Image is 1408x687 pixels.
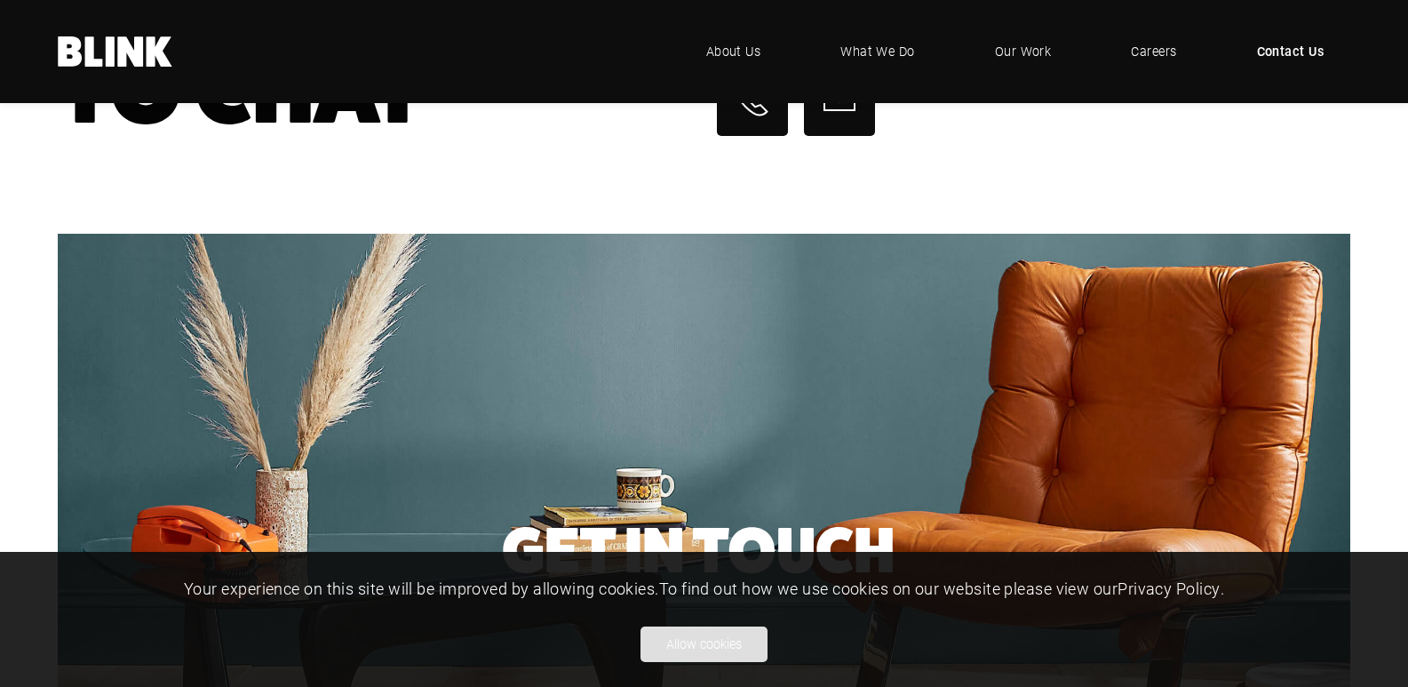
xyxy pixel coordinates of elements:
[1131,42,1176,61] span: Careers
[814,25,942,78] a: What We Do
[1104,25,1203,78] a: Careers
[680,25,788,78] a: About Us
[1118,578,1220,599] a: Privacy Policy
[502,523,895,579] h2: Get In Touch
[706,42,761,61] span: About Us
[58,36,173,67] a: Home
[840,42,915,61] span: What We Do
[184,578,1224,599] span: Your experience on this site will be improved by allowing cookies. To find out how we use cookies...
[1257,42,1324,61] span: Contact Us
[640,627,768,662] button: Allow cookies
[995,42,1052,61] span: Our Work
[968,25,1078,78] a: Our Work
[1230,25,1351,78] a: Contact Us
